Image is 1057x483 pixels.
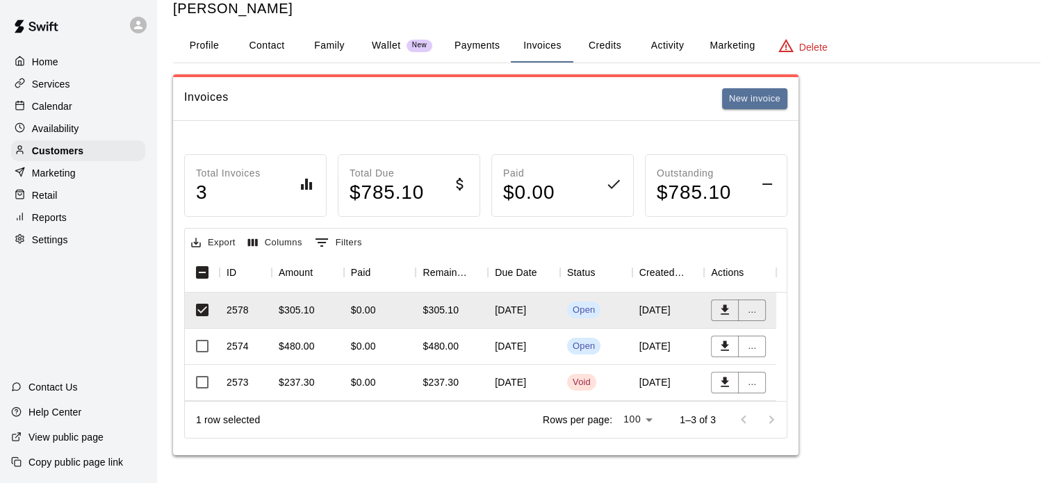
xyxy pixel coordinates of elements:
[423,339,459,353] div: $480.00
[173,29,236,63] button: Profile
[738,372,766,393] button: ...
[543,413,612,427] p: Rows per page:
[311,231,366,254] button: Show filters
[632,293,705,329] div: [DATE]
[618,409,657,429] div: 100
[350,166,424,181] p: Total Due
[488,293,560,329] div: [DATE]
[279,339,315,353] div: $480.00
[657,181,731,205] h4: $ 785.10
[573,340,595,353] div: Open
[416,253,488,292] div: Remaining
[227,339,249,353] div: 2574
[573,376,591,389] div: Void
[279,253,313,292] div: Amount
[799,40,828,54] p: Delete
[573,29,636,63] button: Credits
[279,375,315,389] div: $237.30
[722,88,787,110] button: New invoice
[738,300,766,321] button: ...
[227,375,249,389] div: 2573
[11,207,145,228] a: Reports
[32,166,76,180] p: Marketing
[32,188,58,202] p: Retail
[639,253,685,292] div: Created On
[443,29,511,63] button: Payments
[350,181,424,205] h4: $ 785.10
[423,375,459,389] div: $237.30
[32,211,67,224] p: Reports
[596,263,615,282] button: Sort
[468,263,488,282] button: Sort
[567,253,596,292] div: Status
[11,118,145,139] a: Availability
[236,29,298,63] button: Contact
[11,163,145,183] a: Marketing
[313,263,332,282] button: Sort
[227,253,236,292] div: ID
[511,29,573,63] button: Invoices
[28,455,123,469] p: Copy public page link
[28,380,78,394] p: Contact Us
[227,303,249,317] div: 2578
[32,99,72,113] p: Calendar
[573,304,595,317] div: Open
[298,29,361,63] button: Family
[711,300,739,321] button: Download PDF
[196,413,260,427] div: 1 row selected
[711,336,739,357] button: Download PDF
[220,253,272,292] div: ID
[738,336,766,357] button: ...
[351,253,371,292] div: Paid
[636,29,698,63] button: Activity
[704,253,776,292] div: Actions
[657,166,731,181] p: Outstanding
[196,181,261,205] h4: 3
[32,77,70,91] p: Services
[11,140,145,161] a: Customers
[351,339,376,353] div: $0.00
[632,329,705,365] div: [DATE]
[407,41,432,50] span: New
[32,122,79,136] p: Availability
[495,253,536,292] div: Due Date
[370,263,390,282] button: Sort
[11,74,145,95] a: Services
[11,51,145,72] div: Home
[503,166,555,181] p: Paid
[272,253,344,292] div: Amount
[245,232,306,254] button: Select columns
[488,253,560,292] div: Due Date
[372,38,401,53] p: Wallet
[32,144,83,158] p: Customers
[236,263,256,282] button: Sort
[11,96,145,117] div: Calendar
[698,29,766,63] button: Marketing
[184,88,229,110] h6: Invoices
[744,263,763,282] button: Sort
[344,253,416,292] div: Paid
[537,263,557,282] button: Sort
[503,181,555,205] h4: $ 0.00
[351,375,376,389] div: $0.00
[488,365,560,401] div: [DATE]
[711,372,739,393] button: Download PDF
[11,185,145,206] a: Retail
[685,263,704,282] button: Sort
[279,303,315,317] div: $305.10
[196,166,261,181] p: Total Invoices
[11,229,145,250] a: Settings
[28,405,81,419] p: Help Center
[188,232,239,254] button: Export
[632,365,705,401] div: [DATE]
[32,233,68,247] p: Settings
[711,253,744,292] div: Actions
[28,430,104,444] p: View public page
